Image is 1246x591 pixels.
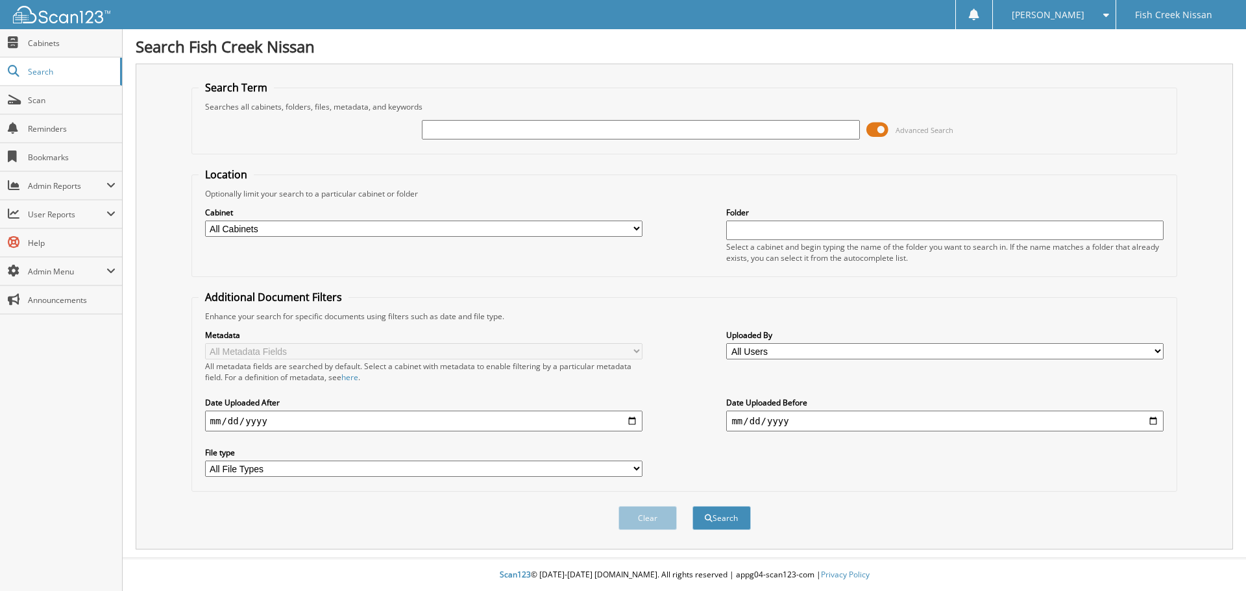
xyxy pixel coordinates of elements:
label: Uploaded By [726,330,1164,341]
label: Date Uploaded After [205,397,642,408]
label: Folder [726,207,1164,218]
span: Search [28,66,114,77]
legend: Additional Document Filters [199,290,348,304]
span: Admin Menu [28,266,106,277]
span: User Reports [28,209,106,220]
span: [PERSON_NAME] [1012,11,1084,19]
div: © [DATE]-[DATE] [DOMAIN_NAME]. All rights reserved | appg04-scan123-com | [123,559,1246,591]
span: Scan [28,95,116,106]
div: Select a cabinet and begin typing the name of the folder you want to search in. If the name match... [726,241,1164,263]
span: Help [28,237,116,248]
a: here [341,372,358,383]
button: Clear [618,506,677,530]
div: Optionally limit your search to a particular cabinet or folder [199,188,1171,199]
div: Enhance your search for specific documents using filters such as date and file type. [199,311,1171,322]
span: Scan123 [500,569,531,580]
label: Metadata [205,330,642,341]
label: File type [205,447,642,458]
span: Announcements [28,295,116,306]
legend: Search Term [199,80,274,95]
span: Fish Creek Nissan [1135,11,1212,19]
img: scan123-logo-white.svg [13,6,110,23]
span: Cabinets [28,38,116,49]
iframe: Chat Widget [1181,529,1246,591]
span: Advanced Search [896,125,953,135]
span: Admin Reports [28,180,106,191]
legend: Location [199,167,254,182]
div: All metadata fields are searched by default. Select a cabinet with metadata to enable filtering b... [205,361,642,383]
button: Search [692,506,751,530]
a: Privacy Policy [821,569,870,580]
label: Date Uploaded Before [726,397,1164,408]
label: Cabinet [205,207,642,218]
span: Bookmarks [28,152,116,163]
input: end [726,411,1164,431]
div: Searches all cabinets, folders, files, metadata, and keywords [199,101,1171,112]
span: Reminders [28,123,116,134]
input: start [205,411,642,431]
h1: Search Fish Creek Nissan [136,36,1233,57]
